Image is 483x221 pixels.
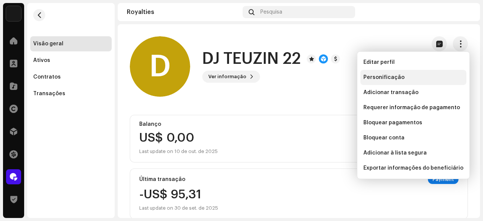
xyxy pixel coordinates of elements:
[459,6,471,18] img: 7b092bcd-1f7b-44aa-9736-f4bc5021b2f1
[428,175,458,184] div: Payment
[363,120,422,126] span: Bloquear pagamentos
[33,57,50,63] div: Ativos
[363,105,460,111] span: Requerer informação de pagamento
[260,9,282,15] span: Pesquisa
[139,147,218,156] div: Last update on 10 de out. de 2025
[363,59,395,65] span: Editar perfil
[363,90,418,96] span: Adicionar transação
[30,86,112,101] re-m-nav-item: Transações
[363,165,463,171] span: Exportar informações do beneficiário
[130,115,468,162] re-o-card-value: Balanço
[33,74,61,80] div: Contratos
[208,69,246,84] span: Ver informação
[30,53,112,68] re-m-nav-item: Ativos
[363,135,405,141] span: Bloquear conta
[6,6,21,21] img: 71bf27a5-dd94-4d93-852c-61362381b7db
[202,71,260,83] button: Ver informação
[33,91,65,97] div: Transações
[30,70,112,85] re-m-nav-item: Contratos
[139,121,458,127] div: Balanço
[130,36,190,97] div: D
[127,9,240,15] div: Royalties
[139,176,185,182] div: Última transação
[33,41,63,47] div: Visão geral
[363,74,405,80] span: Personificação
[363,150,427,156] span: Adicionar à lista segura
[30,36,112,51] re-m-nav-item: Visão geral
[202,50,301,68] h1: DJ TEUZIN 22
[139,204,218,213] div: Last update on 30 de set. de 2025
